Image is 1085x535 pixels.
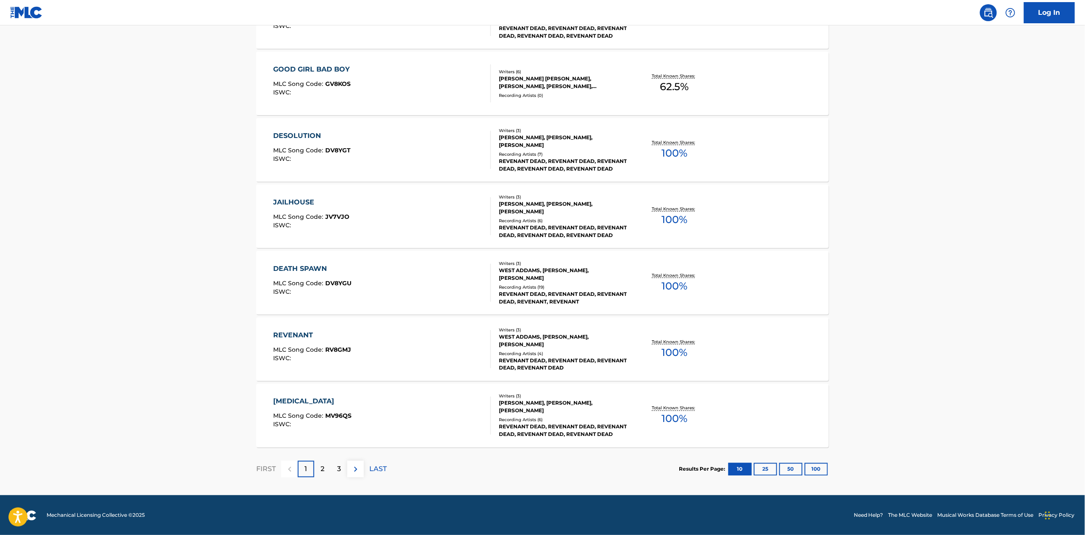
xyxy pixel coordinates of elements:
[274,279,326,287] span: MLC Song Code :
[321,464,324,474] p: 2
[274,346,326,353] span: MLC Song Code :
[326,412,352,420] span: MV96QS
[499,75,627,90] div: [PERSON_NAME] [PERSON_NAME], [PERSON_NAME], [PERSON_NAME], [PERSON_NAME] [PERSON_NAME], [PERSON_N...
[652,405,697,411] p: Total Known Shares:
[274,397,352,407] div: [MEDICAL_DATA]
[274,131,351,141] div: DESOLUTION
[499,327,627,333] div: Writers ( 3 )
[1005,8,1016,18] img: help
[351,464,361,474] img: right
[499,157,627,173] div: REVENANT DEAD, REVENANT DEAD, REVENANT DEAD, REVENANT DEAD, REVENANT DEAD
[660,79,689,94] span: 62.5 %
[662,212,687,227] span: 100 %
[652,272,697,279] p: Total Known Shares:
[499,393,627,400] div: Writers ( 3 )
[256,464,276,474] p: FIRST
[499,350,627,357] div: Recording Artists ( 4 )
[662,345,687,360] span: 100 %
[499,25,627,40] div: REVENANT DEAD, REVENANT DEAD, REVENANT DEAD, REVENANT DEAD, REVENANT DEAD
[369,464,387,474] p: LAST
[274,264,352,274] div: DEATH SPAWN
[679,466,727,473] p: Results Per Page:
[256,317,829,381] a: REVENANTMLC Song Code:RV8GMJISWC:Writers (3)WEST ADDAMS, [PERSON_NAME], [PERSON_NAME]Recording Ar...
[499,423,627,438] div: REVENANT DEAD, REVENANT DEAD, REVENANT DEAD, REVENANT DEAD, REVENANT DEAD
[337,464,341,474] p: 3
[1043,494,1085,535] iframe: Chat Widget
[662,146,687,161] span: 100 %
[1002,4,1019,21] div: Help
[256,384,829,447] a: [MEDICAL_DATA]MLC Song Code:MV96QSISWC:Writers (3)[PERSON_NAME], [PERSON_NAME], [PERSON_NAME]Reco...
[274,221,293,229] span: ISWC :
[652,73,697,79] p: Total Known Shares:
[274,155,293,163] span: ISWC :
[274,22,293,30] span: ISWC :
[274,421,293,428] span: ISWC :
[652,139,697,146] p: Total Known Shares:
[274,330,352,340] div: REVENANT
[10,6,43,19] img: MLC Logo
[854,512,883,519] a: Need Help?
[274,64,354,74] div: GOOD GIRL BAD BOY
[256,118,829,182] a: DESOLUTIONMLC Song Code:DV8YGTISWC:Writers (3)[PERSON_NAME], [PERSON_NAME], [PERSON_NAME]Recordin...
[980,4,997,21] a: Public Search
[499,151,627,157] div: Recording Artists ( 7 )
[499,200,627,215] div: [PERSON_NAME], [PERSON_NAME], [PERSON_NAME]
[274,213,326,221] span: MLC Song Code :
[662,279,687,294] span: 100 %
[499,400,627,415] div: [PERSON_NAME], [PERSON_NAME], [PERSON_NAME]
[805,463,828,476] button: 100
[305,464,307,474] p: 1
[1039,512,1075,519] a: Privacy Policy
[274,288,293,295] span: ISWC :
[938,512,1034,519] a: Musical Works Database Terms of Use
[274,146,326,154] span: MLC Song Code :
[499,127,627,134] div: Writers ( 3 )
[326,346,352,353] span: RV8GMJ
[499,357,627,372] div: REVENANT DEAD, REVENANT DEAD, REVENANT DEAD, REVENANT DEAD
[274,88,293,96] span: ISWC :
[274,197,350,207] div: JAILHOUSE
[326,146,351,154] span: DV8YGT
[728,463,752,476] button: 10
[499,224,627,239] div: REVENANT DEAD, REVENANT DEAD, REVENANT DEAD, REVENANT DEAD, REVENANT DEAD
[499,267,627,282] div: WEST ADDAMS, [PERSON_NAME], [PERSON_NAME]
[499,218,627,224] div: Recording Artists ( 6 )
[499,290,627,306] div: REVENANT DEAD, REVENANT DEAD, REVENANT DEAD, REVENANT, REVENANT
[499,69,627,75] div: Writers ( 6 )
[499,194,627,200] div: Writers ( 3 )
[499,134,627,149] div: [PERSON_NAME], [PERSON_NAME], [PERSON_NAME]
[754,463,777,476] button: 25
[47,512,145,519] span: Mechanical Licensing Collective © 2025
[10,510,36,521] img: logo
[499,417,627,423] div: Recording Artists ( 6 )
[1045,503,1050,528] div: Drag
[983,8,994,18] img: search
[256,52,829,115] a: GOOD GIRL BAD BOYMLC Song Code:GV8KOSISWC:Writers (6)[PERSON_NAME] [PERSON_NAME], [PERSON_NAME], ...
[256,251,829,314] a: DEATH SPAWNMLC Song Code:DV8YGUISWC:Writers (3)WEST ADDAMS, [PERSON_NAME], [PERSON_NAME]Recording...
[652,206,697,212] p: Total Known Shares:
[499,260,627,267] div: Writers ( 3 )
[888,512,933,519] a: The MLC Website
[274,412,326,420] span: MLC Song Code :
[256,185,829,248] a: JAILHOUSEMLC Song Code:JV7VJOISWC:Writers (3)[PERSON_NAME], [PERSON_NAME], [PERSON_NAME]Recording...
[326,80,351,88] span: GV8KOS
[1024,2,1075,23] a: Log In
[779,463,803,476] button: 50
[274,80,326,88] span: MLC Song Code :
[499,92,627,99] div: Recording Artists ( 0 )
[662,411,687,427] span: 100 %
[274,354,293,362] span: ISWC :
[499,333,627,348] div: WEST ADDAMS, [PERSON_NAME], [PERSON_NAME]
[326,213,350,221] span: JV7VJO
[326,279,352,287] span: DV8YGU
[499,284,627,290] div: Recording Artists ( 19 )
[652,339,697,345] p: Total Known Shares:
